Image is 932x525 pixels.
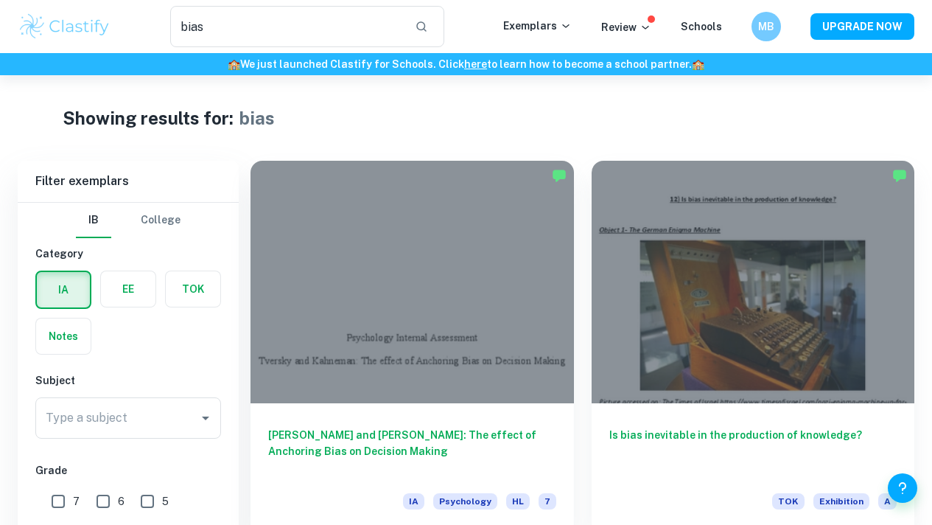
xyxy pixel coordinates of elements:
img: Clastify logo [18,12,111,41]
span: A [878,493,897,510]
button: Help and Feedback [888,473,917,503]
h6: We just launched Clastify for Schools. Click to learn how to become a school partner. [3,56,929,72]
p: Exemplars [503,18,572,34]
h6: Category [35,246,221,262]
span: Psychology [433,493,497,510]
span: 7 [73,493,80,510]
h6: Grade [35,462,221,479]
h1: Showing results for: [63,105,234,131]
button: Open [195,408,216,428]
h6: Filter exemplars [18,161,239,202]
a: here [464,58,487,70]
span: TOK [772,493,805,510]
span: 5 [162,493,169,510]
a: Schools [681,21,722,32]
h1: bias [239,105,275,131]
button: MB [751,12,781,41]
button: College [141,203,181,238]
img: Marked [552,168,567,183]
span: 6 [118,493,125,510]
p: Review [601,19,651,35]
span: IA [403,493,424,510]
input: Search for any exemplars... [170,6,403,47]
img: Marked [892,168,907,183]
span: 🏫 [692,58,704,70]
h6: Is bias inevitable in the production of knowledge? [609,427,897,476]
span: 7 [539,493,556,510]
div: Filter type choice [76,203,181,238]
span: Exhibition [813,493,869,510]
h6: [PERSON_NAME] and [PERSON_NAME]: The effect of Anchoring Bias on Decision Making [268,427,556,476]
button: IA [37,272,90,307]
span: 🏫 [228,58,240,70]
button: IB [76,203,111,238]
h6: Subject [35,372,221,389]
button: Notes [36,319,91,354]
span: HL [506,493,530,510]
button: TOK [166,271,220,307]
button: EE [101,271,155,307]
button: UPGRADE NOW [810,13,914,40]
h6: MB [758,18,775,35]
